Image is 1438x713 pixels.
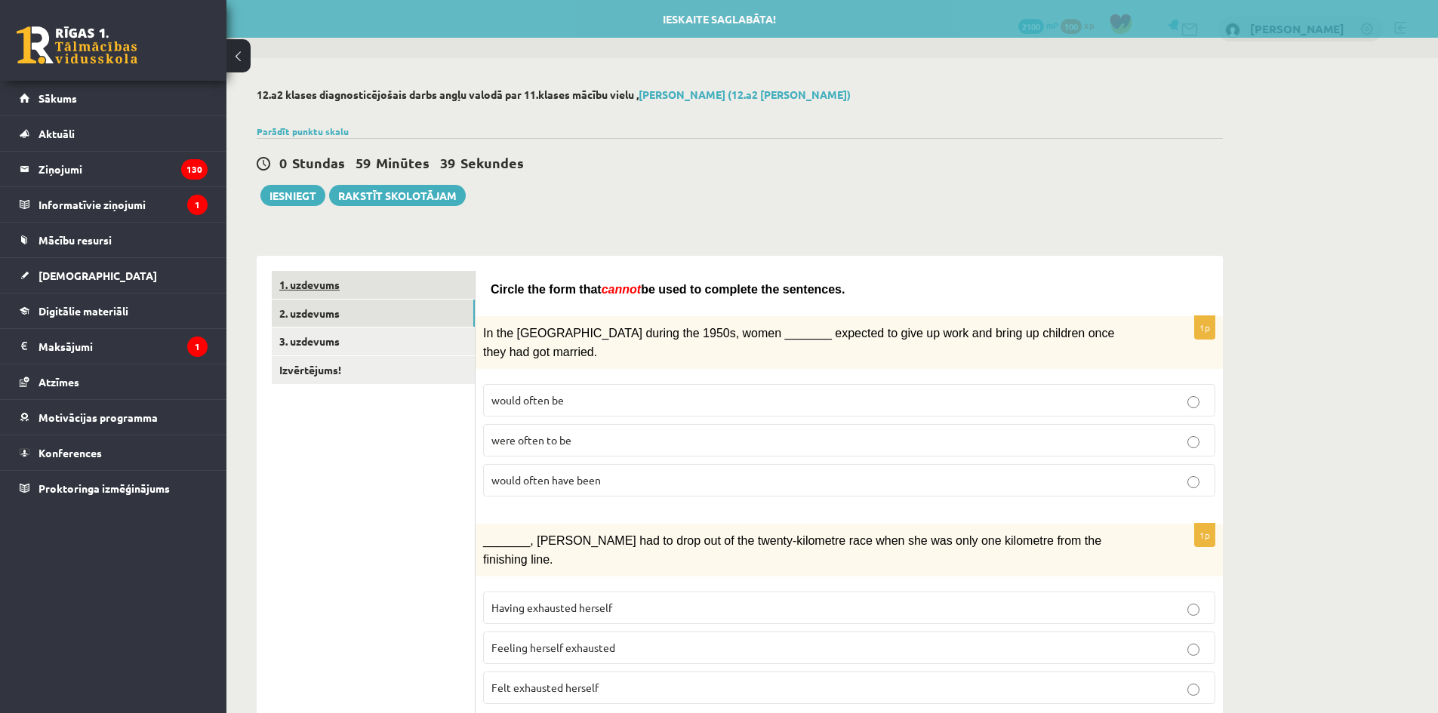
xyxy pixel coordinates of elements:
span: Stundas [292,154,345,171]
span: Proktoringa izmēģinājums [38,481,170,495]
span: 39 [440,154,455,171]
span: would often be [491,393,564,407]
i: 1 [187,195,208,215]
a: 3. uzdevums [272,327,475,355]
span: cannot [602,283,641,296]
legend: Maksājumi [38,329,208,364]
span: Minūtes [376,154,430,171]
a: Izvērtējums! [272,356,475,384]
input: would often have been [1187,476,1199,488]
span: were often to be [491,433,571,447]
span: Feeling herself exhausted [491,641,615,654]
a: Digitālie materiāli [20,293,208,328]
a: 2. uzdevums [272,300,475,327]
legend: Ziņojumi [38,152,208,186]
a: Konferences [20,435,208,470]
a: Rīgas 1. Tālmācības vidusskola [17,26,137,64]
span: Sākums [38,91,77,105]
a: [PERSON_NAME] (12.a2 [PERSON_NAME]) [639,88,851,101]
button: Iesniegt [260,185,325,206]
input: Having exhausted herself [1187,604,1199,616]
span: 59 [356,154,371,171]
a: Atzīmes [20,364,208,399]
a: Informatīvie ziņojumi1 [20,187,208,222]
span: would often have been [491,473,601,487]
span: Motivācijas programma [38,410,158,424]
a: Ziņojumi130 [20,152,208,186]
a: Proktoringa izmēģinājums [20,471,208,506]
span: Digitālie materiāli [38,304,128,318]
h2: 12.a2 klases diagnosticējošais darbs angļu valodā par 11.klases mācību vielu , [257,88,1223,101]
input: Felt exhausted herself [1187,684,1199,696]
span: be used to complete the sentences. [641,283,845,296]
span: In the [GEOGRAPHIC_DATA] during the 1950s, women _______ expected to give up work and bring up ch... [483,327,1114,358]
span: Konferences [38,446,102,459]
a: Rakstīt skolotājam [329,185,466,206]
span: Atzīmes [38,375,79,389]
span: [DEMOGRAPHIC_DATA] [38,269,157,282]
span: 0 [279,154,287,171]
legend: Informatīvie ziņojumi [38,187,208,222]
i: 130 [181,159,208,180]
a: Maksājumi1 [20,329,208,364]
span: Sekundes [460,154,524,171]
a: Parādīt punktu skalu [257,125,349,137]
input: Feeling herself exhausted [1187,644,1199,656]
a: [DEMOGRAPHIC_DATA] [20,258,208,293]
a: 1. uzdevums [272,271,475,299]
span: _______, [PERSON_NAME] had to drop out of the twenty-kilometre race when she was only one kilomet... [483,534,1101,565]
input: were often to be [1187,436,1199,448]
a: Sākums [20,81,208,115]
a: Motivācijas programma [20,400,208,435]
input: would often be [1187,396,1199,408]
span: Felt exhausted herself [491,681,599,694]
span: Having exhausted herself [491,601,612,614]
span: Aktuāli [38,127,75,140]
p: 1p [1194,315,1215,340]
span: Mācību resursi [38,233,112,247]
i: 1 [187,337,208,357]
a: Mācību resursi [20,223,208,257]
a: Aktuāli [20,116,208,151]
p: 1p [1194,523,1215,547]
span: Circle the form that [491,283,602,296]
